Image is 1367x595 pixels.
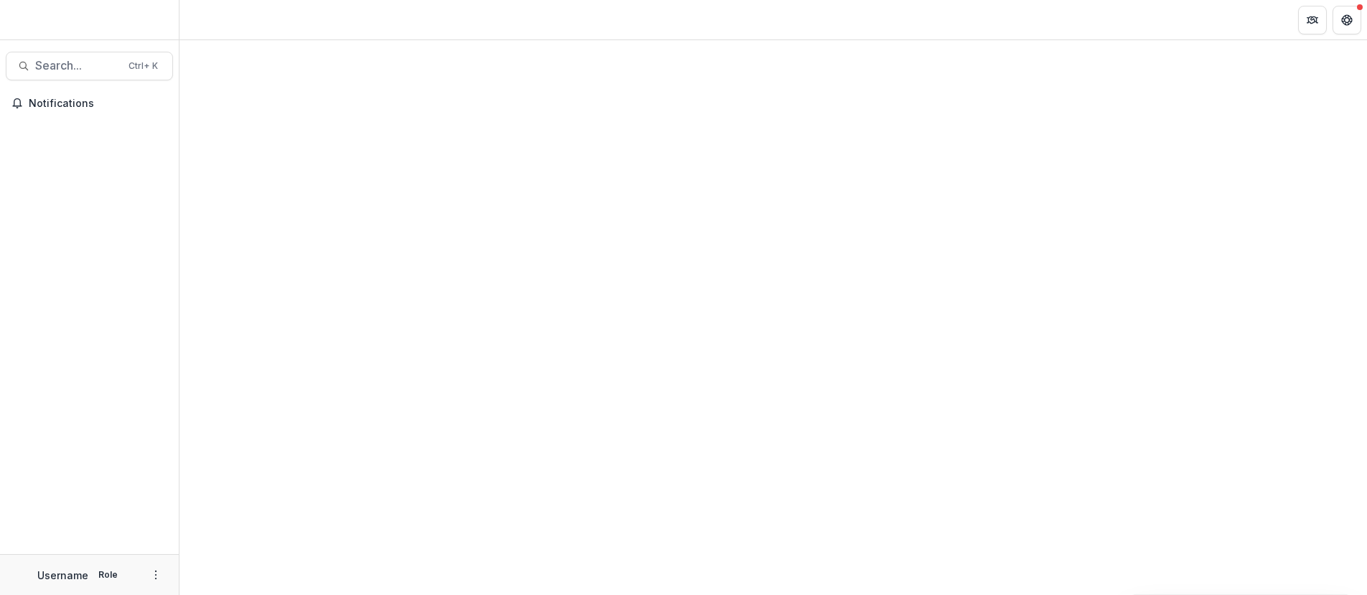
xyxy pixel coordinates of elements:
span: Search... [35,59,120,72]
span: Notifications [29,98,167,110]
button: Get Help [1333,6,1361,34]
button: Partners [1298,6,1327,34]
p: Username [37,568,88,583]
button: Search... [6,52,173,80]
div: Ctrl + K [126,58,161,74]
button: More [147,566,164,584]
p: Role [94,568,122,581]
button: Notifications [6,92,173,115]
